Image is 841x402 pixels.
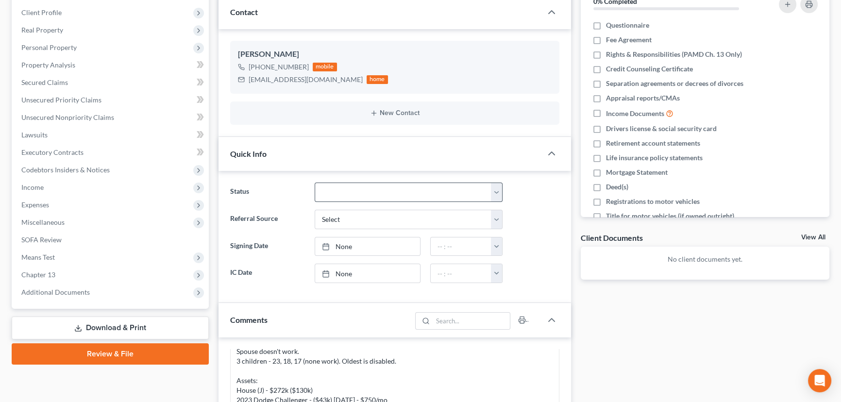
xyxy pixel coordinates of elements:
[225,210,310,229] label: Referral Source
[606,109,664,118] span: Income Documents
[14,74,209,91] a: Secured Claims
[21,131,48,139] span: Lawsuits
[606,197,700,206] span: Registrations to motor vehicles
[367,75,388,84] div: home
[21,8,62,17] span: Client Profile
[606,64,693,74] span: Credit Counseling Certificate
[21,166,110,174] span: Codebtors Insiders & Notices
[606,20,649,30] span: Questionnaire
[606,182,628,192] span: Deed(s)
[606,167,668,177] span: Mortgage Statement
[606,211,734,221] span: Title for motor vehicles (if owned outright)
[14,144,209,161] a: Executory Contracts
[14,109,209,126] a: Unsecured Nonpriority Claims
[14,91,209,109] a: Unsecured Priority Claims
[21,183,44,191] span: Income
[21,235,62,244] span: SOFA Review
[808,369,831,392] div: Open Intercom Messenger
[315,237,420,256] a: None
[21,113,114,121] span: Unsecured Nonpriority Claims
[431,237,492,256] input: -- : --
[315,264,420,283] a: None
[249,75,363,84] div: [EMAIL_ADDRESS][DOMAIN_NAME]
[21,201,49,209] span: Expenses
[225,264,310,283] label: IC Date
[225,183,310,202] label: Status
[21,148,84,156] span: Executory Contracts
[12,343,209,365] a: Review & File
[21,96,101,104] span: Unsecured Priority Claims
[606,124,717,134] span: Drivers license & social security card
[433,313,510,329] input: Search...
[238,109,552,117] button: New Contact
[589,254,822,264] p: No client documents yet.
[606,50,742,59] span: Rights & Responsibilities (PAMD Ch. 13 Only)
[606,93,680,103] span: Appraisal reports/CMAs
[225,237,310,256] label: Signing Date
[21,288,90,296] span: Additional Documents
[801,234,825,241] a: View All
[431,264,492,283] input: -- : --
[14,56,209,74] a: Property Analysis
[606,79,743,88] span: Separation agreements or decrees of divorces
[230,315,268,324] span: Comments
[21,26,63,34] span: Real Property
[249,62,309,72] div: [PHONE_NUMBER]
[21,61,75,69] span: Property Analysis
[238,49,552,60] div: [PERSON_NAME]
[12,317,209,339] a: Download & Print
[230,7,258,17] span: Contact
[21,253,55,261] span: Means Test
[606,138,700,148] span: Retirement account statements
[14,126,209,144] a: Lawsuits
[21,270,55,279] span: Chapter 13
[606,153,703,163] span: Life insurance policy statements
[606,35,652,45] span: Fee Agreement
[230,149,267,158] span: Quick Info
[313,63,337,71] div: mobile
[21,218,65,226] span: Miscellaneous
[581,233,643,243] div: Client Documents
[21,43,77,51] span: Personal Property
[14,231,209,249] a: SOFA Review
[21,78,68,86] span: Secured Claims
